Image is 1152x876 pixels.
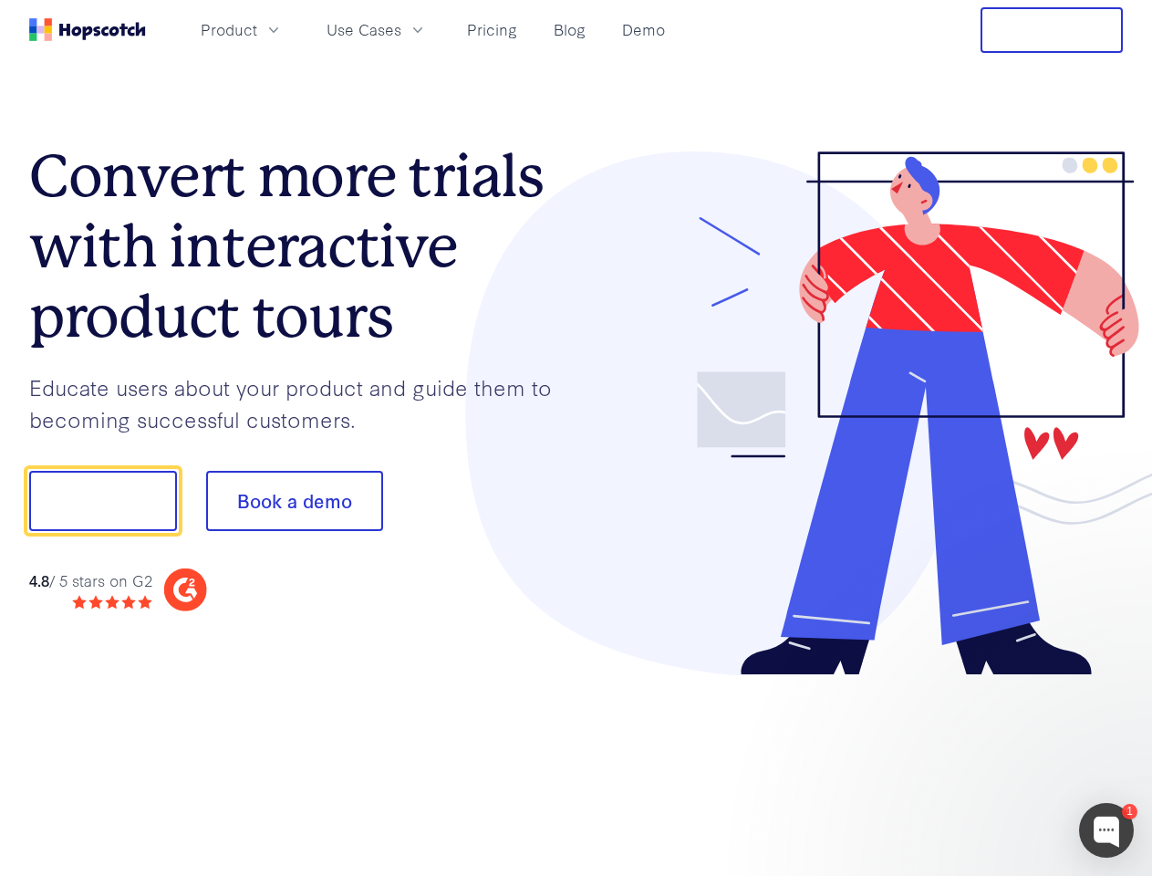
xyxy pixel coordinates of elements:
a: Home [29,18,146,41]
button: Product [190,15,294,45]
a: Pricing [460,15,524,45]
div: / 5 stars on G2 [29,569,152,592]
span: Product [201,18,257,41]
div: 1 [1122,804,1137,819]
h1: Convert more trials with interactive product tours [29,141,576,351]
button: Show me! [29,471,177,531]
p: Educate users about your product and guide them to becoming successful customers. [29,371,576,434]
strong: 4.8 [29,569,49,590]
button: Use Cases [316,15,438,45]
button: Book a demo [206,471,383,531]
a: Demo [615,15,672,45]
button: Free Trial [981,7,1123,53]
span: Use Cases [327,18,401,41]
a: Blog [546,15,593,45]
